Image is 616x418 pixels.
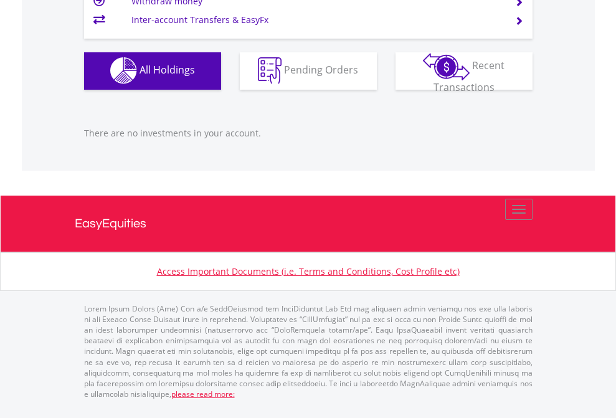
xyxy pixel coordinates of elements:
td: Inter-account Transfers & EasyFx [131,11,500,29]
p: There are no investments in your account. [84,127,533,140]
span: Pending Orders [284,63,358,77]
img: transactions-zar-wht.png [423,53,470,80]
span: All Holdings [140,63,195,77]
a: please read more: [171,389,235,399]
p: Lorem Ipsum Dolors (Ame) Con a/e SeddOeiusmod tem InciDiduntut Lab Etd mag aliquaen admin veniamq... [84,303,533,399]
button: All Holdings [84,52,221,90]
button: Pending Orders [240,52,377,90]
span: Recent Transactions [434,59,505,94]
img: pending_instructions-wht.png [258,57,282,84]
img: holdings-wht.png [110,57,137,84]
a: EasyEquities [75,196,542,252]
button: Recent Transactions [396,52,533,90]
a: Access Important Documents (i.e. Terms and Conditions, Cost Profile etc) [157,265,460,277]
